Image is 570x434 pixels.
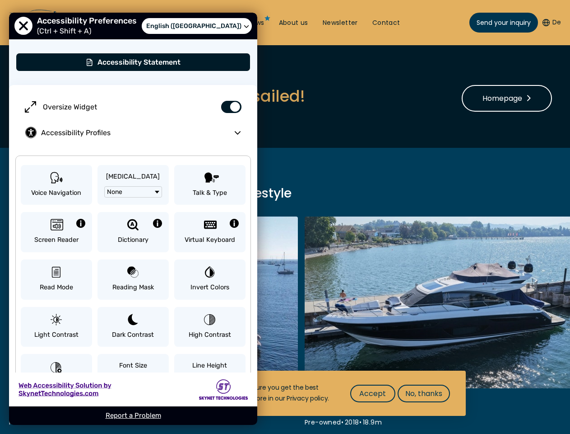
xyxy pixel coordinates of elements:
[174,212,246,252] button: Virtual Keyboard
[174,165,246,205] button: Talk & Type
[174,259,246,300] button: Invert Colors
[97,259,169,300] button: Reading Mask
[350,385,395,402] button: Accept
[542,18,561,27] button: De
[97,307,169,347] button: Dark Contrast
[287,394,328,403] a: Privacy policy
[398,385,450,402] button: No, thanks
[97,212,169,252] button: Dictionary
[21,165,92,205] button: Voice Navigation
[477,18,531,28] span: Send your inquiry
[469,13,538,33] a: Send your inquiry
[462,85,552,112] a: Homepage
[18,381,111,398] img: Web Accessibility Solution by Skynet Technologies
[14,17,32,35] button: Close Accessibility Preferences Menu
[37,27,96,35] span: (Ctrl + Shift + A)
[359,388,386,399] span: Accept
[9,373,257,406] a: Skynet - opens in new tab
[279,19,308,28] a: About us
[21,307,92,347] button: Light Contrast
[37,16,141,26] span: Accessibility Preferences
[97,58,181,66] span: Accessibility Statement
[18,120,248,146] button: Accessibility Profiles
[372,19,400,28] a: Contact
[43,103,97,111] span: Oversize Widget
[323,19,358,28] a: Newsletter
[482,93,531,104] span: Homepage
[104,186,162,198] button: None
[107,188,122,196] span: None
[405,388,442,399] span: No, thanks
[174,307,246,347] button: High Contrast
[192,361,227,371] span: Line Height
[41,128,227,137] span: Accessibility Profiles
[106,411,161,420] a: Report a Problem - opens in new tab
[226,19,264,28] a: Yacht News
[119,361,147,371] span: Font Size
[142,18,252,34] a: Select Language
[21,354,92,396] button: Smart Contrast
[16,53,250,71] button: Accessibility Statement
[21,212,92,252] button: Screen Reader
[199,379,248,400] img: Skynet
[106,172,160,182] span: [MEDICAL_DATA]
[21,259,92,300] button: Read Mode
[146,21,241,31] span: English ([GEOGRAPHIC_DATA])
[9,13,257,425] div: User Preferences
